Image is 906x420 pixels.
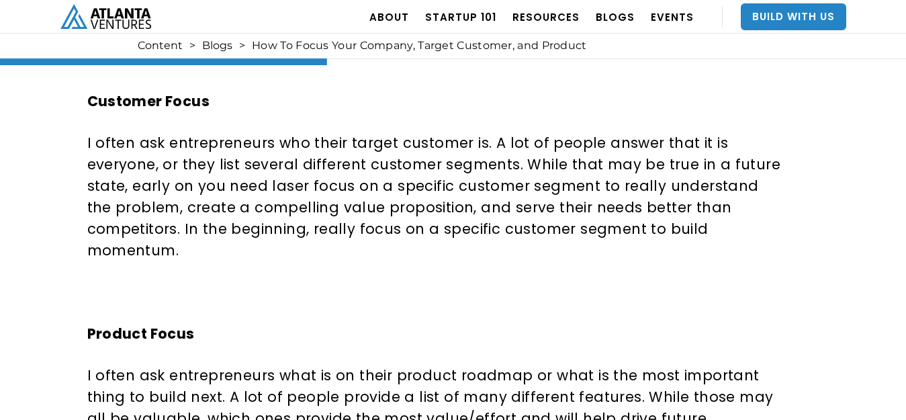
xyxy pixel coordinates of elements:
[202,39,232,52] a: Blogs
[252,39,587,52] div: How To Focus Your Company, Target Customer, and Product
[87,91,210,111] strong: Customer Focus
[87,282,782,303] p: ‍
[189,39,195,52] div: >
[87,49,782,71] p: ‍
[741,3,846,30] a: Build With Us
[87,324,195,343] strong: Product Focus
[138,39,183,52] a: Content
[239,39,245,52] div: >
[87,132,782,261] p: I often ask entrepreneurs who their target customer is. A lot of people answer that it is everyon...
